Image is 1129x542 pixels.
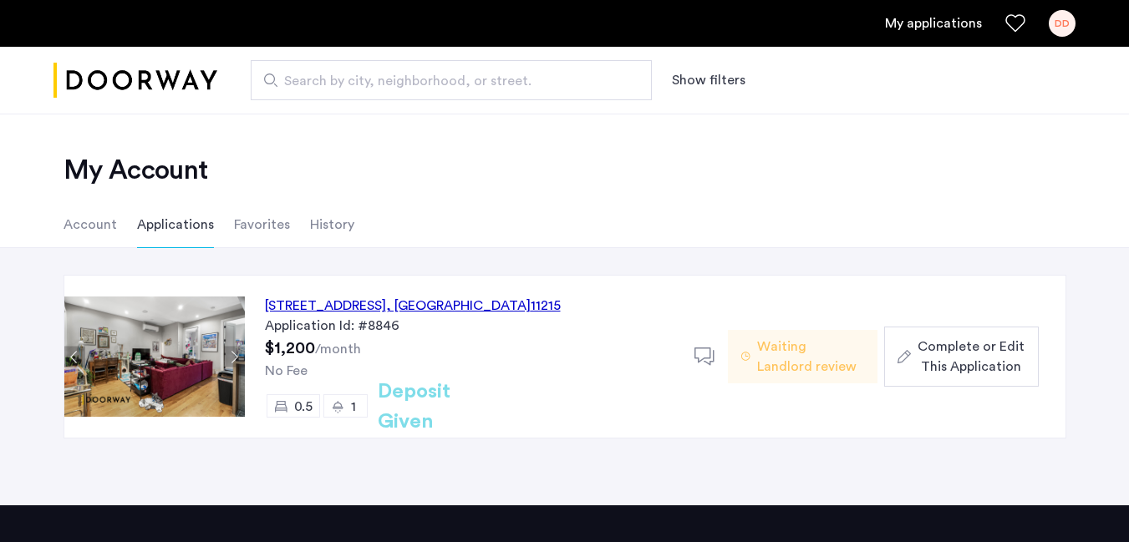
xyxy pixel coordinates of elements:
[315,342,361,356] sub: /month
[265,316,674,336] div: Application Id: #8846
[53,49,217,112] img: logo
[1059,475,1112,525] iframe: chat widget
[378,377,511,437] h2: Deposit Given
[757,337,864,377] span: Waiting Landlord review
[672,70,745,90] button: Show or hide filters
[53,49,217,112] a: Cazamio logo
[884,327,1038,387] button: button
[918,337,1025,377] span: Complete or Edit This Application
[224,347,245,367] button: Next apartment
[284,71,605,91] span: Search by city, neighborhood, or street.
[64,154,1066,187] h2: My Account
[64,347,85,367] button: Previous apartment
[1049,10,1076,37] div: DD
[351,400,356,413] span: 1
[265,340,315,357] span: $1,200
[1005,13,1025,33] a: Favorites
[294,400,313,413] span: 0.5
[310,201,354,248] li: History
[234,201,290,248] li: Favorites
[137,201,214,248] li: Applications
[386,299,531,312] span: , [GEOGRAPHIC_DATA]
[265,364,308,377] span: No Fee
[885,13,982,33] a: My application
[64,201,117,248] li: Account
[265,296,561,316] div: [STREET_ADDRESS] 11215
[251,60,652,100] input: Apartment Search
[64,296,245,417] img: Apartment photo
